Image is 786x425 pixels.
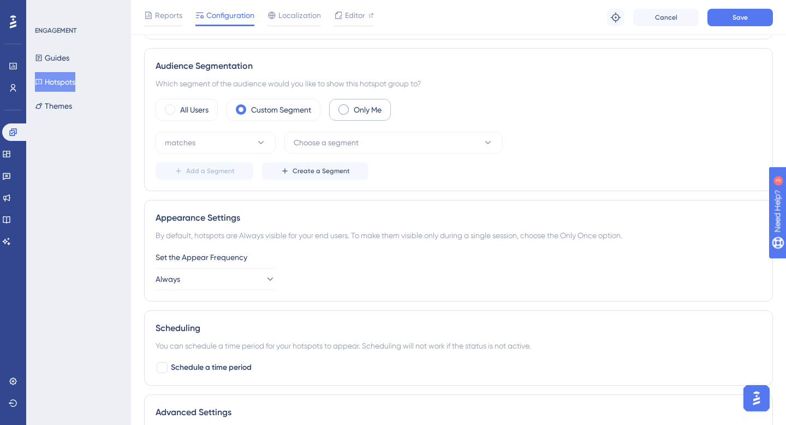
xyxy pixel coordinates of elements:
[707,9,773,26] button: Save
[284,132,503,154] button: Choose a segment
[293,167,350,175] span: Create a Segment
[155,9,182,22] span: Reports
[180,103,209,116] label: All Users
[278,9,321,22] span: Localization
[165,136,195,149] span: matches
[156,251,761,264] div: Set the Appear Frequency
[733,13,748,22] span: Save
[156,406,761,419] div: Advanced Settings
[156,273,180,286] span: Always
[740,382,773,415] iframe: UserGuiding AI Assistant Launcher
[26,3,68,16] span: Need Help?
[251,103,311,116] label: Custom Segment
[156,132,276,154] button: matches
[156,162,253,180] button: Add a Segment
[262,162,368,180] button: Create a Segment
[354,103,382,116] label: Only Me
[156,268,276,290] button: Always
[156,322,761,335] div: Scheduling
[35,26,76,35] div: ENGAGEMENT
[76,5,79,14] div: 3
[345,9,365,22] span: Editor
[156,211,761,225] div: Appearance Settings
[156,229,761,242] div: By default, hotspots are Always visible for your end users. To make them visible only during a si...
[655,13,677,22] span: Cancel
[35,96,72,116] button: Themes
[633,9,699,26] button: Cancel
[186,167,235,175] span: Add a Segment
[35,72,75,92] button: Hotspots
[206,9,254,22] span: Configuration
[35,48,69,68] button: Guides
[156,77,761,90] div: Which segment of the audience would you like to show this hotspot group to?
[171,361,252,374] span: Schedule a time period
[156,339,761,352] div: You can schedule a time period for your hotspots to appear. Scheduling will not work if the statu...
[156,60,761,73] div: Audience Segmentation
[294,136,359,149] span: Choose a segment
